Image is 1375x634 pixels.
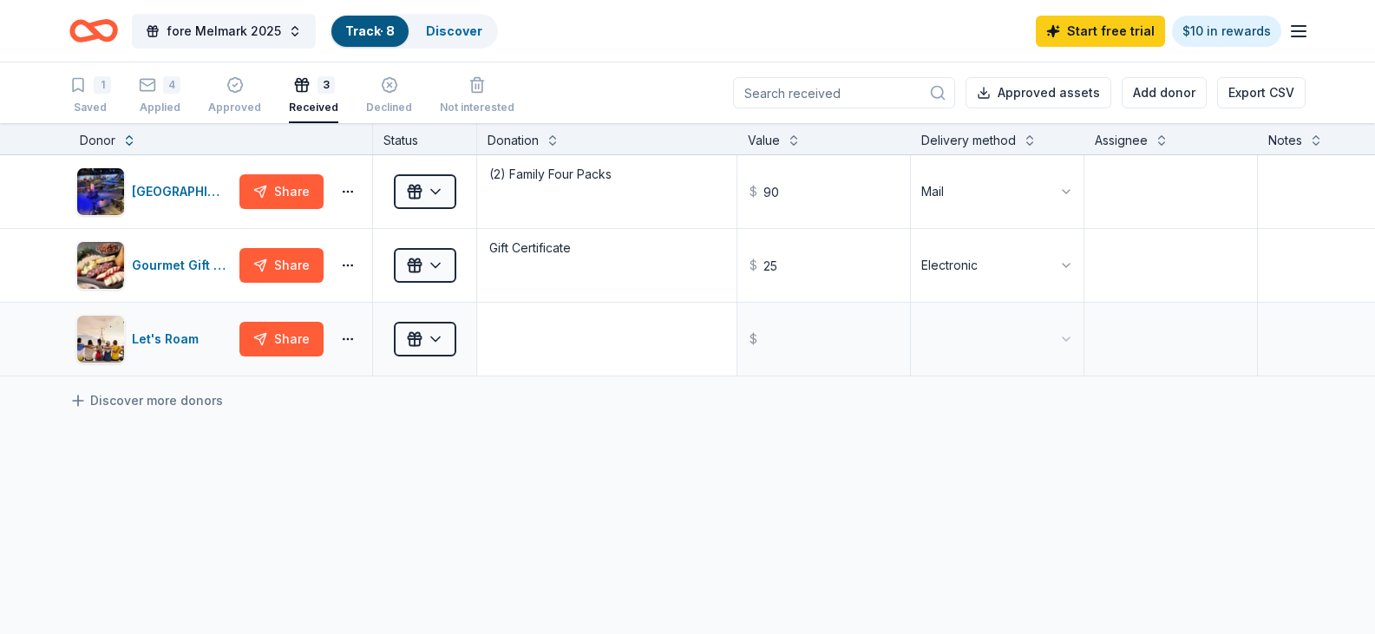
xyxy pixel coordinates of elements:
[80,130,115,151] div: Donor
[76,315,232,363] button: Image for Let's RoamLet's Roam
[345,23,395,38] a: Track· 8
[289,69,338,123] button: 3Received
[1268,130,1302,151] div: Notes
[208,101,261,114] div: Approved
[132,255,232,276] div: Gourmet Gift Baskets
[77,316,124,363] img: Image for Let's Roam
[132,329,206,350] div: Let's Roam
[1122,77,1207,108] button: Add donor
[289,101,338,114] div: Received
[132,181,232,202] div: [GEOGRAPHIC_DATA]
[366,101,412,114] div: Declined
[69,69,111,123] button: 1Saved
[94,76,111,94] div: 1
[239,248,324,283] button: Share
[77,168,124,215] img: Image for American Heritage Museum
[208,69,261,123] button: Approved
[1036,16,1165,47] a: Start free trial
[488,130,539,151] div: Donation
[69,10,118,51] a: Home
[1172,16,1281,47] a: $10 in rewards
[139,69,180,123] button: 4Applied
[239,174,324,209] button: Share
[132,14,316,49] button: fore Melmark 2025
[1095,130,1148,151] div: Assignee
[1217,77,1306,108] button: Export CSV
[440,101,514,114] div: Not interested
[366,69,412,123] button: Declined
[139,101,180,114] div: Applied
[748,130,780,151] div: Value
[426,23,482,38] a: Discover
[479,157,735,226] textarea: (2) Family Four Packs
[77,242,124,289] img: Image for Gourmet Gift Baskets
[76,167,232,216] button: Image for American Heritage Museum[GEOGRAPHIC_DATA]
[69,390,223,411] a: Discover more donors
[479,231,735,300] textarea: Gift Certificate
[76,241,232,290] button: Image for Gourmet Gift BasketsGourmet Gift Baskets
[318,76,335,94] div: 3
[239,322,324,356] button: Share
[733,77,955,108] input: Search received
[921,130,1016,151] div: Delivery method
[163,76,180,94] div: 4
[440,69,514,123] button: Not interested
[167,21,281,42] span: fore Melmark 2025
[330,14,498,49] button: Track· 8Discover
[69,101,111,114] div: Saved
[373,123,477,154] div: Status
[966,77,1111,108] button: Approved assets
